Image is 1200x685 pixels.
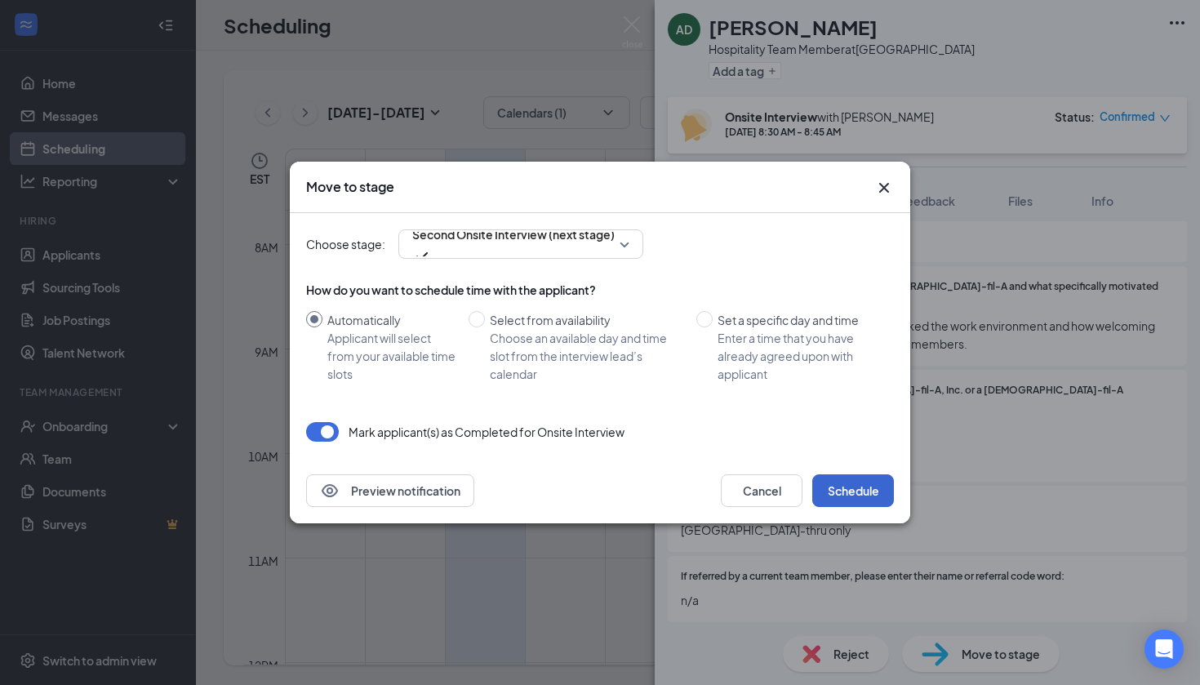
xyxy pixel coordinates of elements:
svg: Checkmark [412,247,432,266]
div: Open Intercom Messenger [1144,629,1184,669]
div: Enter a time that you have already agreed upon with applicant [718,329,881,383]
p: Mark applicant(s) as Completed for Onsite Interview [349,424,624,440]
button: Cancel [721,474,802,507]
div: Choose an available day and time slot from the interview lead’s calendar [490,329,683,383]
div: Applicant will select from your available time slots [327,329,456,383]
svg: Cross [874,178,894,198]
button: EyePreview notification [306,474,474,507]
h3: Move to stage [306,178,394,196]
div: How do you want to schedule time with the applicant? [306,282,894,298]
button: Schedule [812,474,894,507]
div: Set a specific day and time [718,311,881,329]
button: Close [874,178,894,198]
svg: Eye [320,481,340,500]
div: Select from availability [490,311,683,329]
span: Second Onsite Interview (next stage) [412,222,615,247]
div: Automatically [327,311,456,329]
span: Choose stage: [306,235,385,253]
